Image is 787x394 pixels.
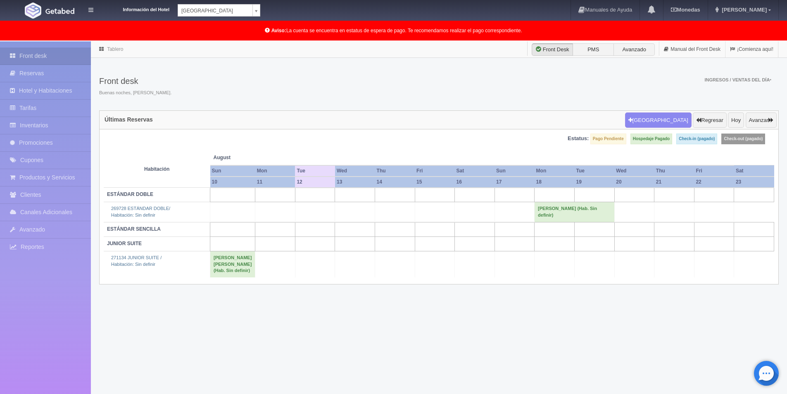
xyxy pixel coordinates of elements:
span: Ingresos / Ventas del día [704,77,771,82]
b: JUNIOR SUITE [107,241,142,246]
b: ESTÁNDAR DOBLE [107,191,153,197]
th: 13 [335,177,375,188]
img: Getabed [45,8,74,14]
label: Pago Pendiente [590,134,626,144]
label: Front Desk [532,43,573,56]
b: ESTÁNDAR SENCILLA [107,226,161,232]
label: Estatus: [568,135,589,143]
th: Sat [455,165,495,177]
th: Mon [255,165,295,177]
th: 12 [295,177,335,188]
th: Wed [614,165,654,177]
th: 20 [614,177,654,188]
button: Avanzar [746,112,777,128]
label: PMS [573,43,614,56]
label: Check-in (pagado) [676,134,717,144]
th: 21 [654,177,694,188]
th: 17 [495,177,535,188]
th: Thu [654,165,694,177]
a: ¡Comienza aquí! [725,41,778,57]
th: Fri [694,165,734,177]
img: Getabed [25,2,41,19]
th: 10 [210,177,255,188]
a: 269728 ESTÁNDAR DOBLE/Habitación: Sin definir [111,206,170,217]
th: Thu [375,165,415,177]
th: Sun [495,165,535,177]
th: 19 [574,177,614,188]
th: Sun [210,165,255,177]
th: 18 [535,177,575,188]
button: Regresar [693,112,726,128]
a: [GEOGRAPHIC_DATA] [178,4,260,17]
a: 271134 JUNIOR SUITE /Habitación: Sin definir [111,255,162,267]
th: 22 [694,177,734,188]
a: Manual del Front Desk [659,41,725,57]
label: Hospedaje Pagado [630,134,672,144]
th: Sat [734,165,774,177]
th: 14 [375,177,415,188]
th: 16 [455,177,495,188]
td: [PERSON_NAME] [PERSON_NAME] (Hab. Sin definir) [210,251,255,277]
th: Wed [335,165,375,177]
strong: Habitación [144,166,169,172]
span: [PERSON_NAME] [720,7,767,13]
label: Avanzado [613,43,655,56]
th: Tue [295,165,335,177]
label: Check-out (pagado) [721,134,765,144]
a: Tablero [107,46,123,52]
th: Fri [415,165,454,177]
dt: Información del Hotel [103,4,169,13]
th: Tue [574,165,614,177]
th: 23 [734,177,774,188]
h4: Últimas Reservas [105,117,153,123]
button: [GEOGRAPHIC_DATA] [625,112,692,128]
td: [PERSON_NAME] (Hab. Sin definir) [535,202,615,222]
span: [GEOGRAPHIC_DATA] [181,5,249,17]
b: Aviso: [271,28,286,33]
th: 15 [415,177,454,188]
span: August [214,154,292,161]
span: Buenas noches, [PERSON_NAME]. [99,90,171,96]
b: Monedas [671,7,700,13]
th: Mon [535,165,575,177]
th: 11 [255,177,295,188]
h3: Front desk [99,76,171,86]
button: Hoy [728,112,744,128]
